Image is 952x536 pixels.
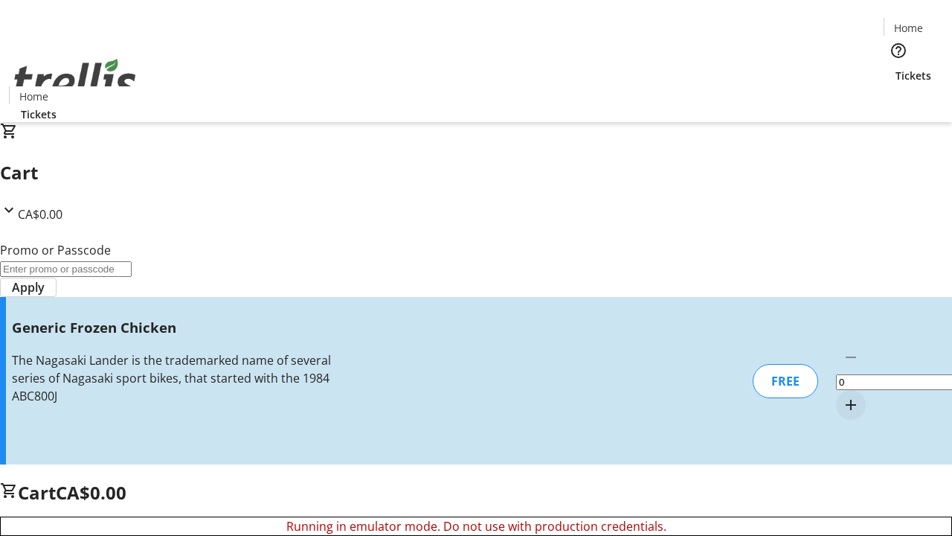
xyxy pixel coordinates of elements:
[18,206,62,223] span: CA$0.00
[12,317,337,338] h3: Generic Frozen Chicken
[9,42,141,117] img: Orient E2E Organization KGk6gSvObC's Logo
[56,480,126,505] span: CA$0.00
[895,68,931,83] span: Tickets
[12,351,337,405] div: The Nagasaki Lander is the trademarked name of several series of Nagasaki sport bikes, that start...
[12,278,45,296] span: Apply
[884,20,932,36] a: Home
[10,89,57,104] a: Home
[836,390,866,420] button: Increment by one
[753,364,818,398] div: FREE
[9,106,68,122] a: Tickets
[19,89,48,104] span: Home
[884,36,913,66] button: Help
[21,106,57,122] span: Tickets
[884,83,913,113] button: Cart
[894,20,923,36] span: Home
[884,68,943,83] a: Tickets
